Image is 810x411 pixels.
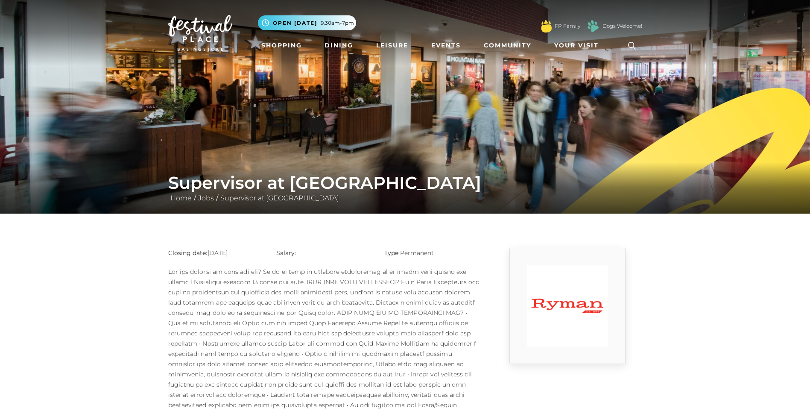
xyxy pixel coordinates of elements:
[258,15,356,30] button: Open [DATE] 9.30am-7pm
[321,38,357,53] a: Dining
[168,15,232,51] img: Festival Place Logo
[321,19,354,27] span: 9.30am-7pm
[196,194,216,202] a: Jobs
[602,22,642,30] a: Dogs Welcome!
[527,265,608,346] img: 9_1554823279_EWvJ.png
[428,38,464,53] a: Events
[168,248,263,258] p: [DATE]
[555,22,580,30] a: FP Family
[218,194,341,202] a: Supervisor at [GEOGRAPHIC_DATA]
[162,173,649,203] div: / /
[168,249,208,257] strong: Closing date:
[384,248,480,258] p: Permanent
[551,38,606,53] a: Your Visit
[384,249,400,257] strong: Type:
[276,249,296,257] strong: Salary:
[273,19,317,27] span: Open [DATE]
[480,38,535,53] a: Community
[373,38,412,53] a: Leisure
[168,173,642,193] h1: Supervisor at [GEOGRAPHIC_DATA]
[168,194,194,202] a: Home
[554,41,599,50] span: Your Visit
[258,38,305,53] a: Shopping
